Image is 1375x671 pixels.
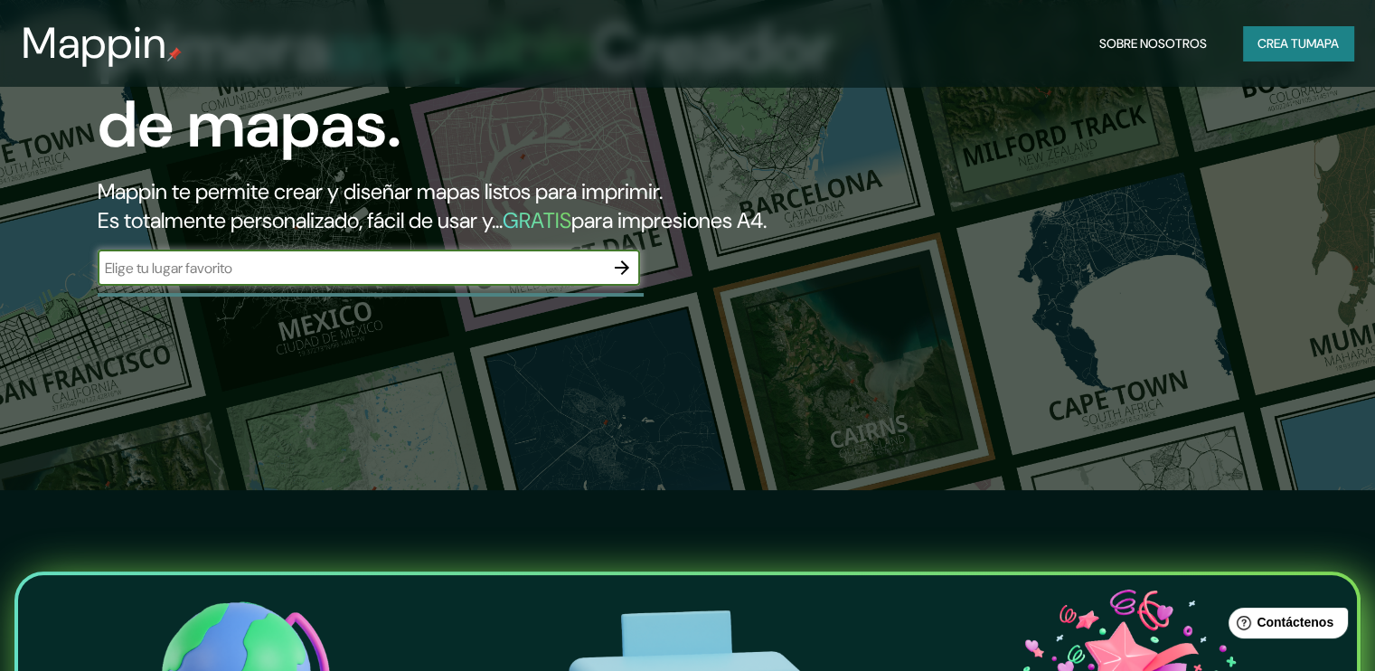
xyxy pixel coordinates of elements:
button: Sobre nosotros [1092,26,1214,61]
font: mapa [1306,35,1339,52]
font: Es totalmente personalizado, fácil de usar y... [98,206,503,234]
font: Mappin te permite crear y diseñar mapas listos para imprimir. [98,177,663,205]
font: Sobre nosotros [1099,35,1207,52]
font: para impresiones A4. [571,206,767,234]
font: Crea tu [1257,35,1306,52]
iframe: Lanzador de widgets de ayuda [1214,600,1355,651]
font: GRATIS [503,206,571,234]
img: pin de mapeo [167,47,182,61]
font: Mappin [22,14,167,71]
input: Elige tu lugar favorito [98,258,604,279]
button: Crea tumapa [1243,26,1353,61]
